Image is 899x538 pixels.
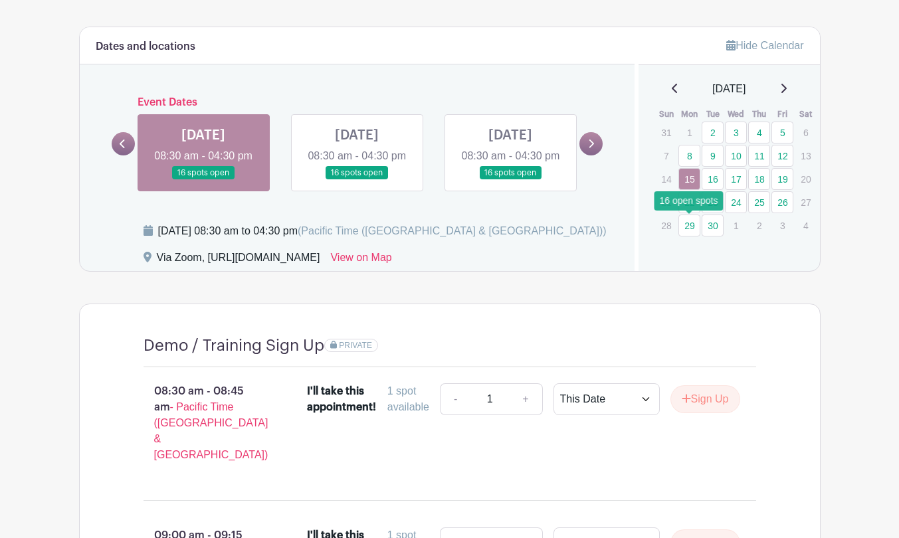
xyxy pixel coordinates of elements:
[771,215,793,236] p: 3
[725,145,747,167] a: 10
[701,108,724,121] th: Tue
[157,250,320,271] div: Via Zoom, [URL][DOMAIN_NAME]
[726,40,803,51] a: Hide Calendar
[771,108,794,121] th: Fri
[771,145,793,167] a: 12
[122,378,286,468] p: 08:30 am - 08:45 am
[678,122,700,143] p: 1
[158,223,607,239] div: [DATE] 08:30 am to 04:30 pm
[654,191,724,211] div: 16 open spots
[307,383,399,415] div: I'll take this appointment!
[702,122,724,143] a: 2
[795,122,817,143] p: 6
[670,385,740,413] button: Sign Up
[725,122,747,143] a: 3
[298,225,607,236] span: (Pacific Time ([GEOGRAPHIC_DATA] & [GEOGRAPHIC_DATA]))
[712,81,746,97] span: [DATE]
[771,122,793,143] a: 5
[678,145,700,167] a: 8
[655,169,677,189] p: 14
[748,168,770,190] a: 18
[795,169,817,189] p: 20
[725,191,747,213] a: 24
[678,108,701,121] th: Mon
[678,168,700,190] a: 15
[795,192,817,213] p: 27
[724,108,748,121] th: Wed
[702,168,724,190] a: 16
[654,108,678,121] th: Sun
[135,96,580,109] h6: Event Dates
[655,122,677,143] p: 31
[771,191,793,213] a: 26
[794,108,817,121] th: Sat
[144,336,324,355] h4: Demo / Training Sign Up
[440,383,470,415] a: -
[748,215,770,236] p: 2
[748,122,770,143] a: 4
[725,215,747,236] p: 1
[96,41,195,53] h6: Dates and locations
[154,401,268,460] span: - Pacific Time ([GEOGRAPHIC_DATA] & [GEOGRAPHIC_DATA])
[339,341,372,350] span: PRIVATE
[330,250,391,271] a: View on Map
[702,215,724,236] a: 30
[748,108,771,121] th: Thu
[748,191,770,213] a: 25
[725,168,747,190] a: 17
[655,145,677,166] p: 7
[748,145,770,167] a: 11
[509,383,542,415] a: +
[795,215,817,236] p: 4
[678,215,700,236] a: 29
[387,383,429,415] div: 1 spot available
[655,215,677,236] p: 28
[702,145,724,167] a: 9
[795,145,817,166] p: 13
[771,168,793,190] a: 19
